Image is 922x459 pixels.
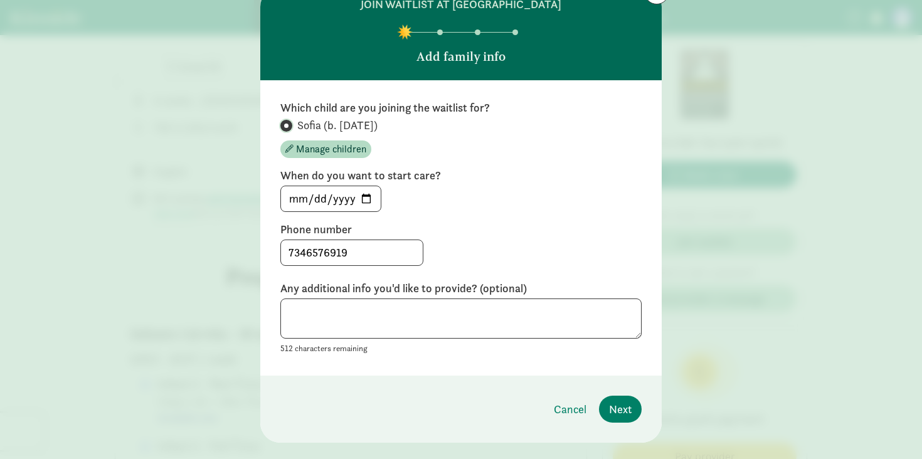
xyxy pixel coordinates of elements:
label: Which child are you joining the waitlist for? [280,100,642,115]
span: Next [609,401,632,418]
p: Add family info [416,48,506,65]
label: Phone number [280,222,642,237]
button: Next [599,396,642,423]
label: When do you want to start care? [280,168,642,183]
label: Any additional info you'd like to provide? (optional) [280,281,642,296]
input: 5555555555 [281,240,423,265]
span: Manage children [296,142,366,157]
span: Cancel [554,401,586,418]
span: Sofia (b. [DATE]) [297,118,378,133]
small: 512 characters remaining [280,343,368,354]
button: Cancel [544,396,596,423]
button: Manage children [280,140,371,158]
